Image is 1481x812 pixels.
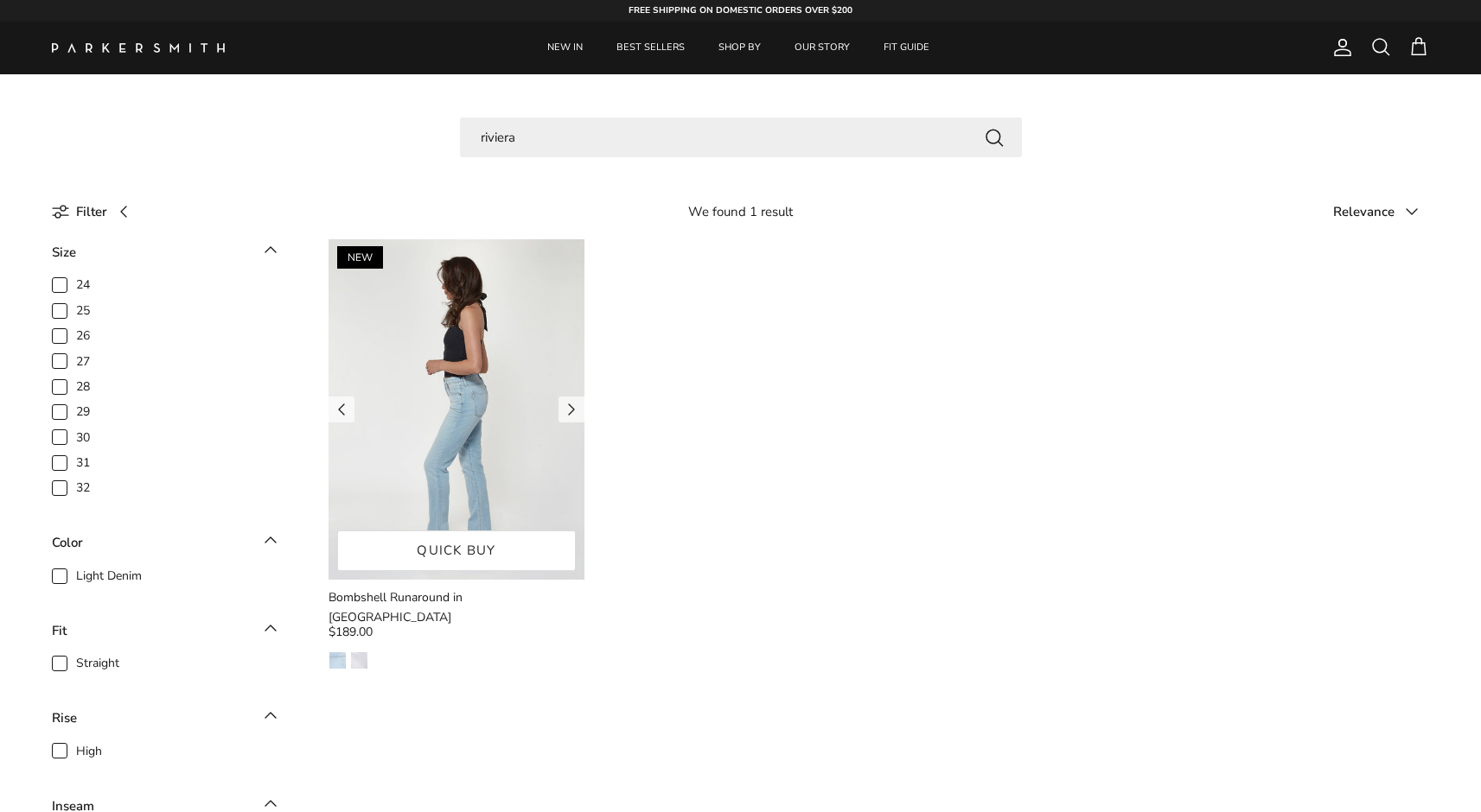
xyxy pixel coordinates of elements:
a: Previous [329,396,354,422]
toggle-target: Color [52,530,277,566]
a: OUR STORY [779,22,865,74]
img: Eternal White [351,652,367,669]
a: Account [1325,37,1353,58]
div: Color [52,532,83,553]
span: 29 [76,403,90,421]
a: FIT GUIDE [868,22,945,74]
span: 25 [76,302,90,320]
toggle-target: Fit [52,618,277,654]
span: 27 [76,353,90,371]
div: Primary [258,22,1220,74]
a: Bombshell Runaround in [GEOGRAPHIC_DATA] $189.00 RivieraEternal White [329,588,584,669]
div: Size [52,242,76,263]
a: Riviera [329,651,347,669]
span: Relevance [1333,203,1395,220]
img: Riviera [329,652,346,669]
span: 24 [76,276,90,294]
span: 31 [76,454,90,472]
div: We found 1 result [561,201,920,222]
div: Bombshell Runaround in [GEOGRAPHIC_DATA] [329,588,584,627]
toggle-target: Size [52,239,277,276]
span: 26 [76,327,90,345]
a: SHOP BY [703,22,776,74]
input: Search [460,117,1022,158]
span: 28 [76,378,90,396]
strong: FREE SHIPPING ON DOMESTIC ORDERS OVER $200 [629,4,852,16]
toggle-target: Rise [52,705,277,741]
a: Next [559,396,584,422]
button: Relevance [1333,193,1429,231]
a: Quick buy [337,530,576,571]
div: Rise [52,707,77,728]
span: High [76,743,102,760]
span: 32 [76,479,90,497]
a: BEST SELLERS [601,22,700,74]
span: $189.00 [329,623,373,642]
span: 30 [76,429,90,447]
span: Filter [76,201,107,222]
div: Fit [52,620,67,641]
span: Straight [76,655,119,672]
img: Parker Smith [52,43,225,53]
a: Eternal White [350,651,368,669]
span: Light Denim [76,568,142,585]
a: NEW IN [532,22,598,74]
button: Search [984,126,1005,148]
a: Filter [52,192,140,231]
